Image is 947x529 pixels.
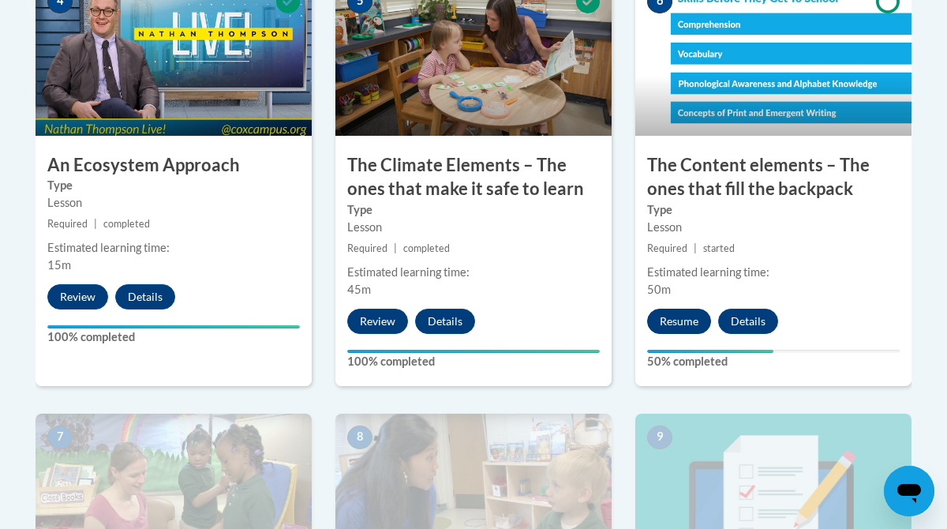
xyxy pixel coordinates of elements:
[115,284,175,310] button: Details
[347,219,600,236] div: Lesson
[647,201,900,219] label: Type
[47,426,73,449] span: 7
[394,242,397,254] span: |
[36,153,312,178] h3: An Ecosystem Approach
[347,242,387,254] span: Required
[647,219,900,236] div: Lesson
[47,239,300,257] div: Estimated learning time:
[94,218,97,230] span: |
[47,328,300,346] label: 100% completed
[347,426,372,449] span: 8
[47,284,108,310] button: Review
[415,309,475,334] button: Details
[347,350,600,353] div: Your progress
[47,194,300,212] div: Lesson
[47,325,300,328] div: Your progress
[347,353,600,370] label: 100% completed
[103,218,150,230] span: completed
[347,201,600,219] label: Type
[403,242,450,254] span: completed
[647,309,711,334] button: Resume
[347,264,600,281] div: Estimated learning time:
[703,242,735,254] span: started
[647,353,900,370] label: 50% completed
[647,426,672,449] span: 9
[347,283,371,296] span: 45m
[47,218,88,230] span: Required
[47,258,71,272] span: 15m
[694,242,697,254] span: |
[647,350,773,353] div: Your progress
[647,242,687,254] span: Required
[884,466,934,516] iframe: Button to launch messaging window
[718,309,778,334] button: Details
[647,283,671,296] span: 50m
[335,153,612,202] h3: The Climate Elements – The ones that make it safe to learn
[635,153,911,202] h3: The Content elements – The ones that fill the backpack
[347,309,408,334] button: Review
[47,177,300,194] label: Type
[647,264,900,281] div: Estimated learning time:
